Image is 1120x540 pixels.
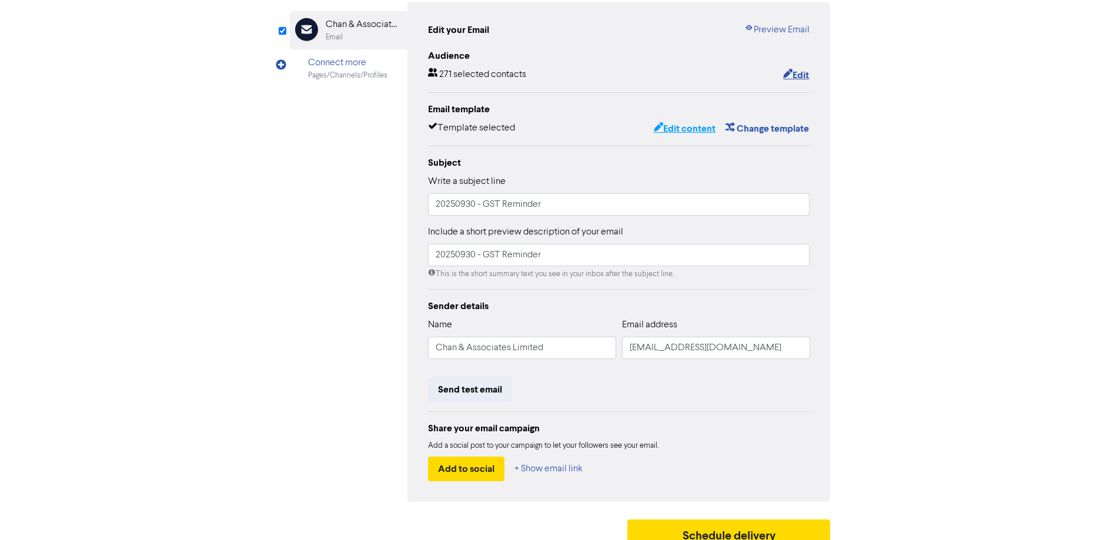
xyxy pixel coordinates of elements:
[290,11,407,49] div: Chan & Associates LimitedEmail
[1061,484,1120,540] iframe: Chat Widget
[428,269,810,280] div: This is the short summary text you see in your inbox after the subject line.
[290,49,407,88] div: Connect morePages/Channels/Profiles
[428,23,489,37] div: Edit your Email
[428,175,506,189] label: Write a subject line
[428,68,526,83] div: 271 selected contacts
[428,440,810,452] div: Add a social post to your campaign to let your followers see your email.
[428,457,504,481] button: Add to social
[783,68,810,83] button: Edit
[428,377,512,402] button: Send test email
[428,102,810,116] div: Email template
[514,457,583,481] button: + Show email link
[428,49,810,63] div: Audience
[326,32,343,43] div: Email
[622,318,677,332] label: Email address
[428,299,810,313] div: Sender details
[308,70,387,81] div: Pages/Channels/Profiles
[428,225,623,239] label: Include a short preview description of your email
[428,121,515,136] div: Template selected
[428,156,810,170] div: Subject
[653,121,716,136] button: Edit content
[428,421,810,435] div: Share your email campaign
[428,318,452,332] label: Name
[725,121,810,136] button: Change template
[326,18,401,32] div: Chan & Associates Limited
[744,23,810,37] a: Preview Email
[308,56,387,70] div: Connect more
